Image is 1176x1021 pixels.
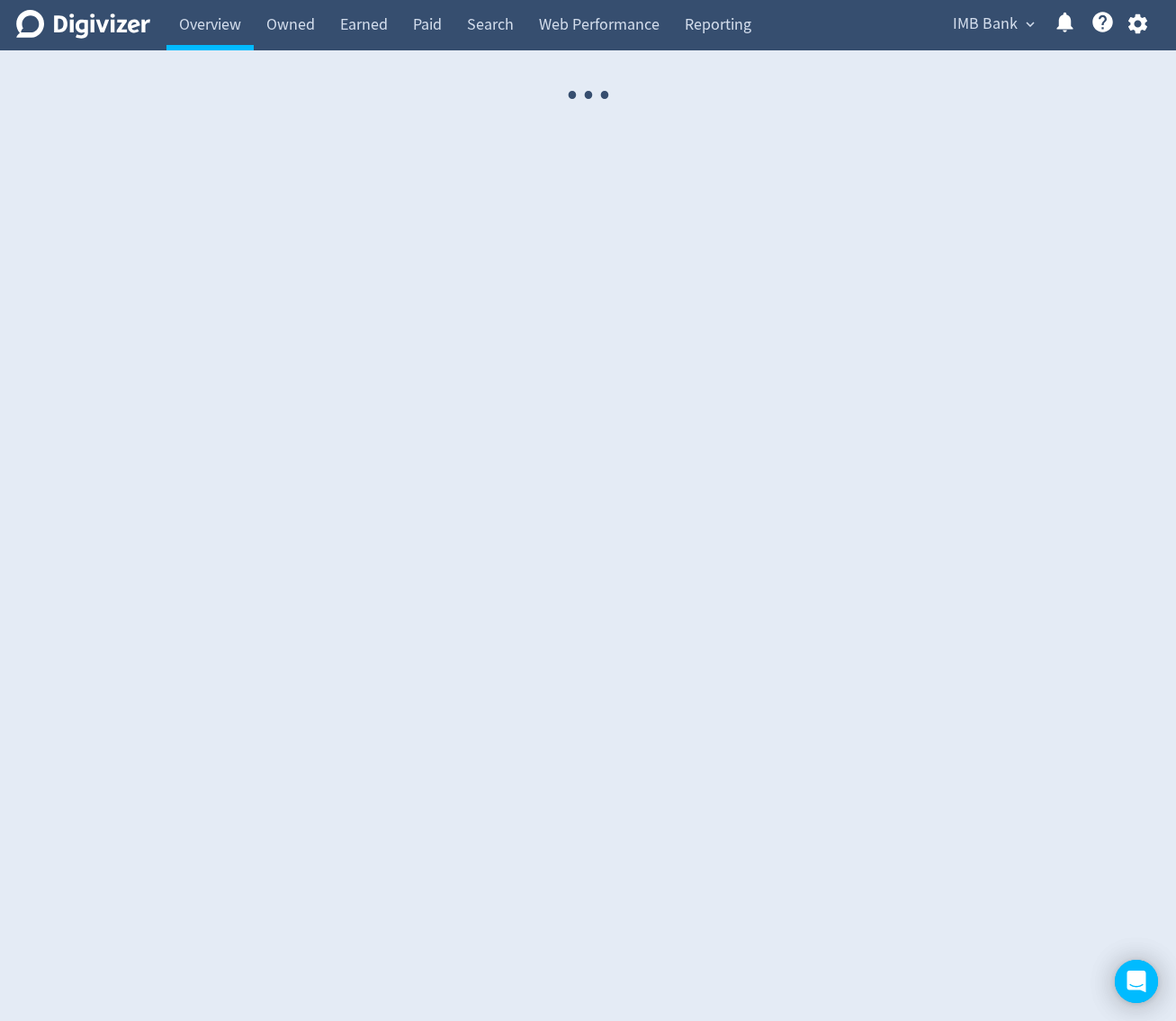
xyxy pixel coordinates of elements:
button: IMB Bank [947,10,1039,39]
span: · [597,50,613,141]
span: · [580,50,597,141]
span: expand_more [1022,16,1038,32]
div: Open Intercom Messenger [1115,960,1158,1003]
span: IMB Bank [953,10,1018,39]
span: · [564,50,580,141]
